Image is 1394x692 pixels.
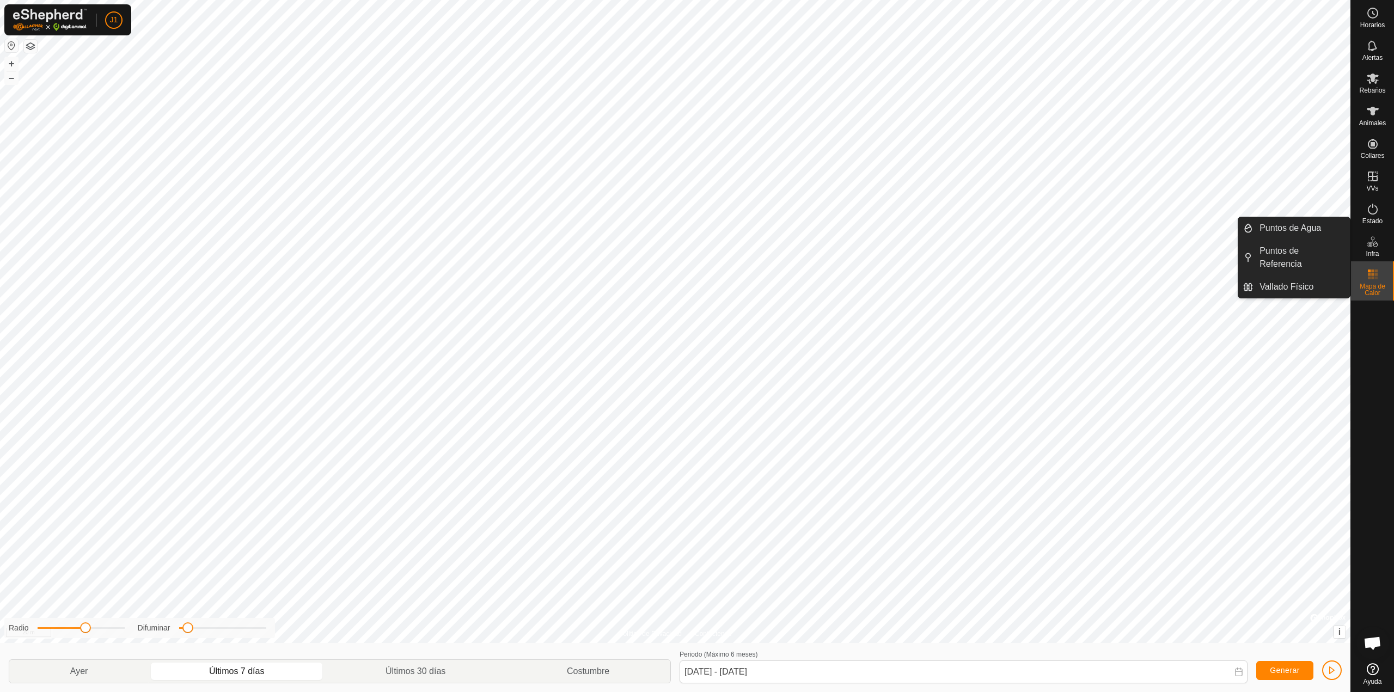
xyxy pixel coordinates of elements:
span: Infra [1366,250,1379,257]
label: Difuminar [138,622,170,634]
button: i [1334,626,1346,638]
li: Puntos de Agua [1238,217,1350,239]
button: + [5,57,18,70]
span: Animales [1359,120,1386,126]
a: Ayuda [1351,659,1394,689]
span: Vallado Físico [1260,280,1313,293]
span: Ayuda [1364,678,1382,685]
span: Costumbre [567,665,609,678]
span: Generar [1270,666,1300,675]
li: Puntos de Referencia [1238,240,1350,275]
span: Puntos de Referencia [1260,244,1343,271]
div: Chat abierto [1356,627,1389,659]
button: Restablecer Mapa [5,39,18,52]
span: Rebaños [1359,87,1385,94]
label: Radio [9,622,29,634]
a: Política de Privacidad [619,629,682,639]
a: Contáctenos [695,629,731,639]
li: Vallado Físico [1238,276,1350,298]
span: Últimos 30 días [386,665,445,678]
span: Collares [1360,152,1384,159]
span: i [1338,627,1341,636]
span: Ayer [70,665,88,678]
a: Puntos de Agua [1253,217,1350,239]
button: Capas del Mapa [24,40,37,53]
img: Logo Gallagher [13,9,87,31]
label: Periodo (Máximo 6 meses) [680,651,757,658]
a: Puntos de Referencia [1253,240,1350,275]
span: Últimos 7 días [209,665,264,678]
span: Puntos de Agua [1260,222,1321,235]
button: – [5,71,18,84]
a: Vallado Físico [1253,276,1350,298]
span: J1 [110,14,118,26]
button: Generar [1256,661,1313,680]
span: VVs [1366,185,1378,192]
span: Mapa de Calor [1354,283,1391,296]
span: Horarios [1360,22,1385,28]
span: Estado [1362,218,1383,224]
span: Alertas [1362,54,1383,61]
